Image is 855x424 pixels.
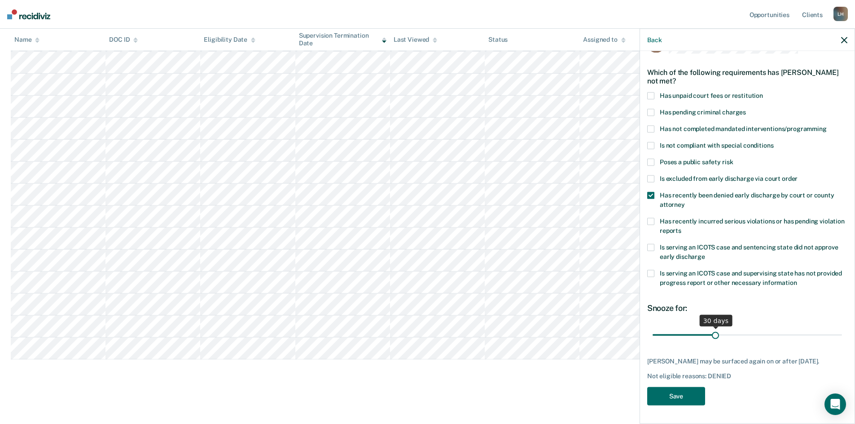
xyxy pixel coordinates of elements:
[647,61,847,92] div: Which of the following requirements has [PERSON_NAME] not met?
[647,357,847,365] div: [PERSON_NAME] may be surfaced again on or after [DATE].
[660,92,763,99] span: Has unpaid court fees or restitution
[488,36,508,44] div: Status
[583,36,625,44] div: Assigned to
[647,372,847,380] div: Not eligible reasons: DENIED
[660,270,842,286] span: Is serving an ICOTS case and supervising state has not provided progress report or other necessar...
[299,32,386,47] div: Supervision Termination Date
[14,36,39,44] div: Name
[660,244,838,260] span: Is serving an ICOTS case and sentencing state did not approve early discharge
[660,109,746,116] span: Has pending criminal charges
[647,303,847,313] div: Snooze for:
[660,175,798,182] span: Is excluded from early discharge via court order
[833,7,848,21] div: L H
[824,393,846,415] div: Open Intercom Messenger
[109,36,138,44] div: DOC ID
[647,36,662,44] button: Back
[660,192,834,208] span: Has recently been denied early discharge by court or county attorney
[394,36,437,44] div: Last Viewed
[660,218,845,234] span: Has recently incurred serious violations or has pending violation reports
[660,158,733,166] span: Poses a public safety risk
[660,142,773,149] span: Is not compliant with special conditions
[660,125,827,132] span: Has not completed mandated interventions/programming
[204,36,255,44] div: Eligibility Date
[647,387,705,406] button: Save
[7,9,50,19] img: Recidiviz
[700,315,732,326] div: 30 days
